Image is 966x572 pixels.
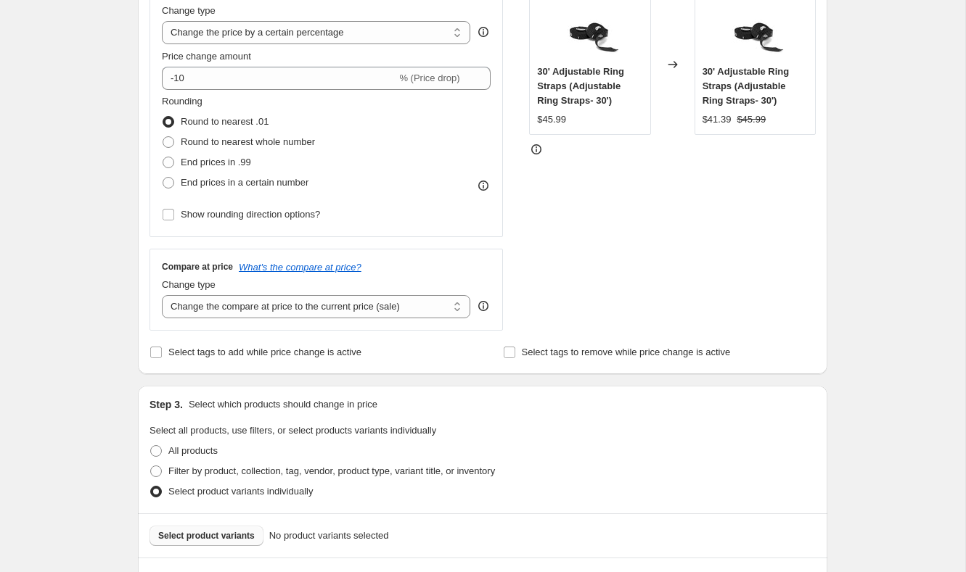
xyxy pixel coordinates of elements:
strike: $45.99 [737,112,766,127]
p: Select which products should change in price [189,397,377,412]
span: Price change amount [162,51,251,62]
span: Change type [162,279,216,290]
button: What's the compare at price? [239,262,361,273]
img: 30_-Adjustable-Ring-Straps-Fringe-Sport-106777867_80x.jpg [561,2,619,60]
span: Select product variants [158,530,255,542]
span: Select all products, use filters, or select products variants individually [150,425,436,436]
span: Rounding [162,96,202,107]
span: Filter by product, collection, tag, vendor, product type, variant title, or inventory [168,465,495,476]
span: Select product variants individually [168,486,313,497]
span: Select tags to remove while price change is active [522,347,731,357]
span: % (Price drop) [399,72,459,83]
div: $41.39 [703,112,732,127]
span: Select tags to add while price change is active [168,347,361,357]
img: 30_-Adjustable-Ring-Straps-Fringe-Sport-106777867_80x.jpg [726,2,784,60]
input: -15 [162,67,396,90]
span: No product variants selected [269,529,389,543]
button: Select product variants [150,526,263,546]
h3: Compare at price [162,261,233,273]
span: End prices in a certain number [181,177,308,188]
span: All products [168,445,218,456]
span: Round to nearest whole number [181,136,315,147]
div: help [476,299,491,313]
div: $45.99 [537,112,566,127]
span: Change type [162,5,216,16]
div: help [476,25,491,39]
span: 30' Adjustable Ring Straps (Adjustable Ring Straps- 30') [537,66,624,106]
h2: Step 3. [150,397,183,412]
span: End prices in .99 [181,157,251,167]
span: Round to nearest .01 [181,116,269,127]
span: 30' Adjustable Ring Straps (Adjustable Ring Straps- 30') [703,66,790,106]
span: Show rounding direction options? [181,209,320,220]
